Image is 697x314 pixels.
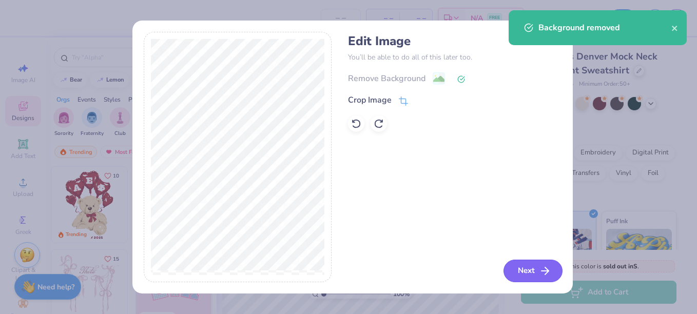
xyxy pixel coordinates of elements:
[348,94,392,106] div: Crop Image
[348,52,561,63] p: You’ll be able to do all of this later too.
[671,22,679,34] button: close
[504,260,563,282] button: Next
[538,22,671,34] div: Background removed
[348,34,561,49] h4: Edit Image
